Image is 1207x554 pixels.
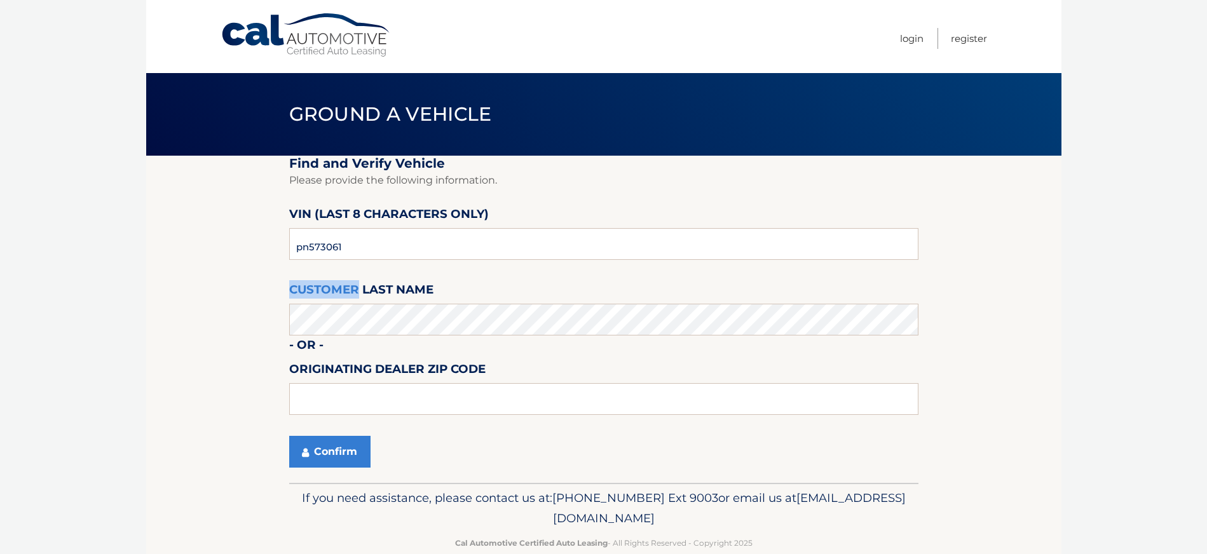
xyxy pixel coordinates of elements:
p: - All Rights Reserved - Copyright 2025 [297,536,910,550]
h2: Find and Verify Vehicle [289,156,918,172]
p: Please provide the following information. [289,172,918,189]
label: Customer Last Name [289,280,433,304]
span: Ground a Vehicle [289,102,492,126]
strong: Cal Automotive Certified Auto Leasing [455,538,608,548]
span: [PHONE_NUMBER] Ext 9003 [552,490,718,505]
button: Confirm [289,436,371,468]
a: Login [900,28,924,49]
label: - or - [289,335,324,359]
label: VIN (last 8 characters only) [289,205,489,228]
p: If you need assistance, please contact us at: or email us at [297,488,910,529]
a: Register [951,28,987,49]
a: Cal Automotive [221,13,392,58]
label: Originating Dealer Zip Code [289,360,486,383]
